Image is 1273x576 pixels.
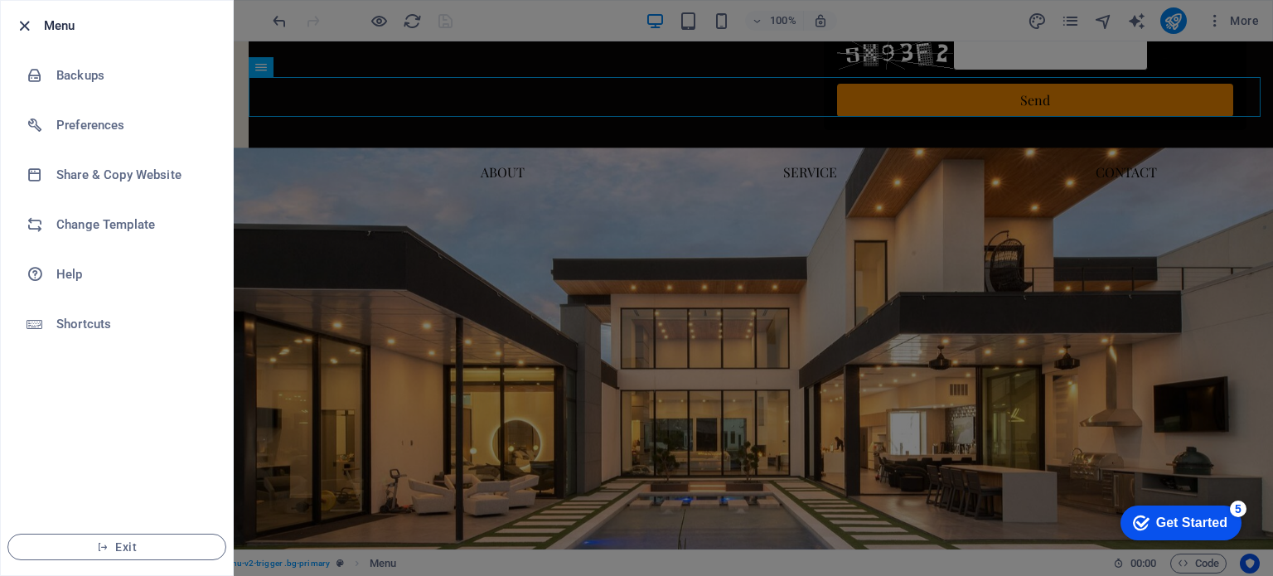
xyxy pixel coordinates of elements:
a: Help [1,249,233,299]
h6: Change Template [56,215,210,235]
div: Get Started [49,18,120,33]
h6: Share & Copy Website [56,165,210,185]
h6: Preferences [56,115,210,135]
h6: Menu [44,16,220,36]
span: Exit [22,540,212,554]
h6: Backups [56,65,210,85]
h6: Shortcuts [56,314,210,334]
div: Get Started 5 items remaining, 0% complete [13,8,134,43]
h6: Help [56,264,210,284]
div: 5 [123,3,139,20]
button: Exit [7,534,226,560]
